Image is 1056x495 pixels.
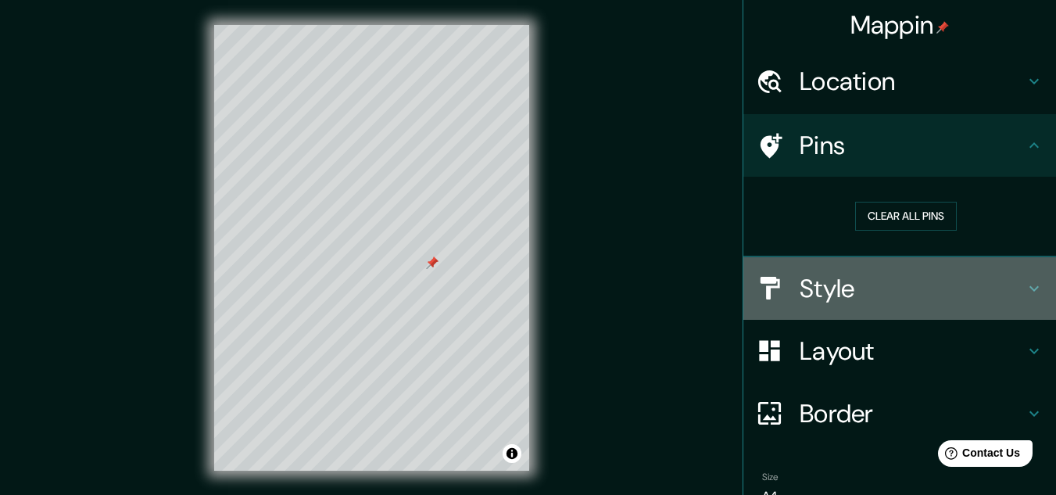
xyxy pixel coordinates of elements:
[503,444,521,463] button: Toggle attribution
[800,335,1025,367] h4: Layout
[743,114,1056,177] div: Pins
[743,257,1056,320] div: Style
[743,382,1056,445] div: Border
[743,320,1056,382] div: Layout
[762,470,779,483] label: Size
[850,9,950,41] h4: Mappin
[800,398,1025,429] h4: Border
[800,130,1025,161] h4: Pins
[917,434,1039,478] iframe: Help widget launcher
[855,202,957,231] button: Clear all pins
[800,273,1025,304] h4: Style
[936,21,949,34] img: pin-icon.png
[743,50,1056,113] div: Location
[800,66,1025,97] h4: Location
